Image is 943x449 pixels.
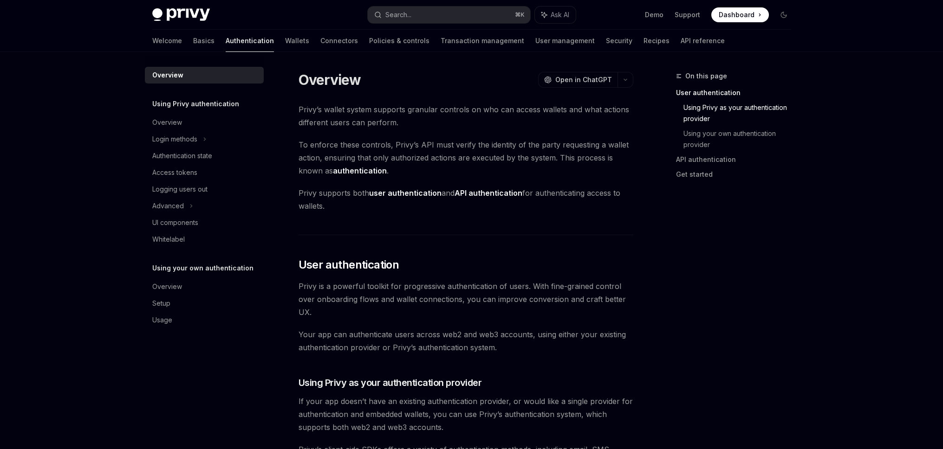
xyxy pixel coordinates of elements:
button: Open in ChatGPT [538,72,618,88]
strong: user authentication [369,188,442,198]
span: Dashboard [719,10,754,19]
span: Privy is a powerful toolkit for progressive authentication of users. With fine-grained control ov... [299,280,633,319]
h5: Using Privy authentication [152,98,239,109]
div: Login methods [152,134,197,145]
strong: authentication [333,166,387,175]
a: Dashboard [711,7,769,22]
a: Get started [676,167,799,182]
div: Whitelabel [152,234,185,245]
a: Overview [145,67,264,83]
div: Search... [385,9,411,20]
a: Basics [193,30,215,52]
span: Ask AI [551,10,569,19]
a: Connectors [320,30,358,52]
span: Using Privy as your authentication provider [299,376,482,389]
a: Overview [145,114,264,131]
a: Authentication state [145,148,264,164]
span: Privy’s wallet system supports granular controls on who can access wallets and what actions diffe... [299,103,633,129]
div: Overview [152,117,182,128]
div: Logging users out [152,184,208,195]
button: Search...⌘K [368,6,530,23]
div: Overview [152,70,183,81]
a: Recipes [644,30,670,52]
span: To enforce these controls, Privy’s API must verify the identity of the party requesting a wallet ... [299,138,633,177]
span: ⌘ K [515,11,525,19]
a: Security [606,30,632,52]
img: dark logo [152,8,210,21]
h5: Using your own authentication [152,263,254,274]
a: Access tokens [145,164,264,181]
span: User authentication [299,257,399,272]
a: Authentication [226,30,274,52]
div: Access tokens [152,167,197,178]
span: On this page [685,71,727,82]
a: Demo [645,10,663,19]
h1: Overview [299,71,361,88]
div: Usage [152,314,172,326]
a: Overview [145,278,264,295]
a: Usage [145,312,264,328]
a: Transaction management [441,30,524,52]
a: Whitelabel [145,231,264,248]
a: API reference [681,30,725,52]
a: Using Privy as your authentication provider [683,100,799,126]
a: User management [535,30,595,52]
span: Privy supports both and for authenticating access to wallets. [299,186,633,212]
a: Policies & controls [369,30,429,52]
a: Setup [145,295,264,312]
span: Your app can authenticate users across web2 and web3 accounts, using either your existing authent... [299,328,633,354]
button: Toggle dark mode [776,7,791,22]
a: API authentication [676,152,799,167]
span: If your app doesn’t have an existing authentication provider, or would like a single provider for... [299,395,633,434]
button: Ask AI [535,6,576,23]
a: Wallets [285,30,309,52]
a: UI components [145,214,264,231]
span: Open in ChatGPT [555,75,612,84]
a: Using your own authentication provider [683,126,799,152]
a: Logging users out [145,181,264,198]
div: Authentication state [152,150,212,161]
div: Overview [152,281,182,292]
strong: API authentication [455,188,522,198]
div: Setup [152,298,170,309]
div: Advanced [152,200,184,212]
a: User authentication [676,85,799,100]
div: UI components [152,217,198,228]
a: Welcome [152,30,182,52]
a: Support [675,10,700,19]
